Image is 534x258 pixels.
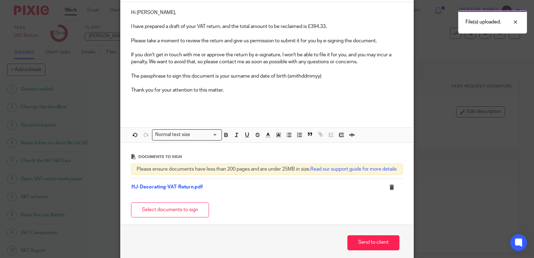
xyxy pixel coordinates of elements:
[131,73,403,80] p: The passphrase to sign this document is your surname and date of birth (smithddmmyy)
[193,131,218,138] input: Search for option
[154,131,192,138] span: Normal text size
[131,202,209,217] button: Select documents to sign
[138,155,182,159] span: Documents to sign
[347,235,399,250] button: Send to client
[152,129,222,140] div: Search for option
[466,19,501,26] p: File(s) uploaded.
[131,51,403,66] p: If you don't get in touch with me or approve the return by e-signature, I won't be able to file i...
[310,167,397,172] a: Read our support guide for more details
[131,185,203,189] a: HJ-Decorating-VAT-Return.pdf
[131,164,403,175] div: Please ensure documents have less than 200 pages and are under 25MB in size.
[131,87,403,94] p: Thank you for your attention to this matter.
